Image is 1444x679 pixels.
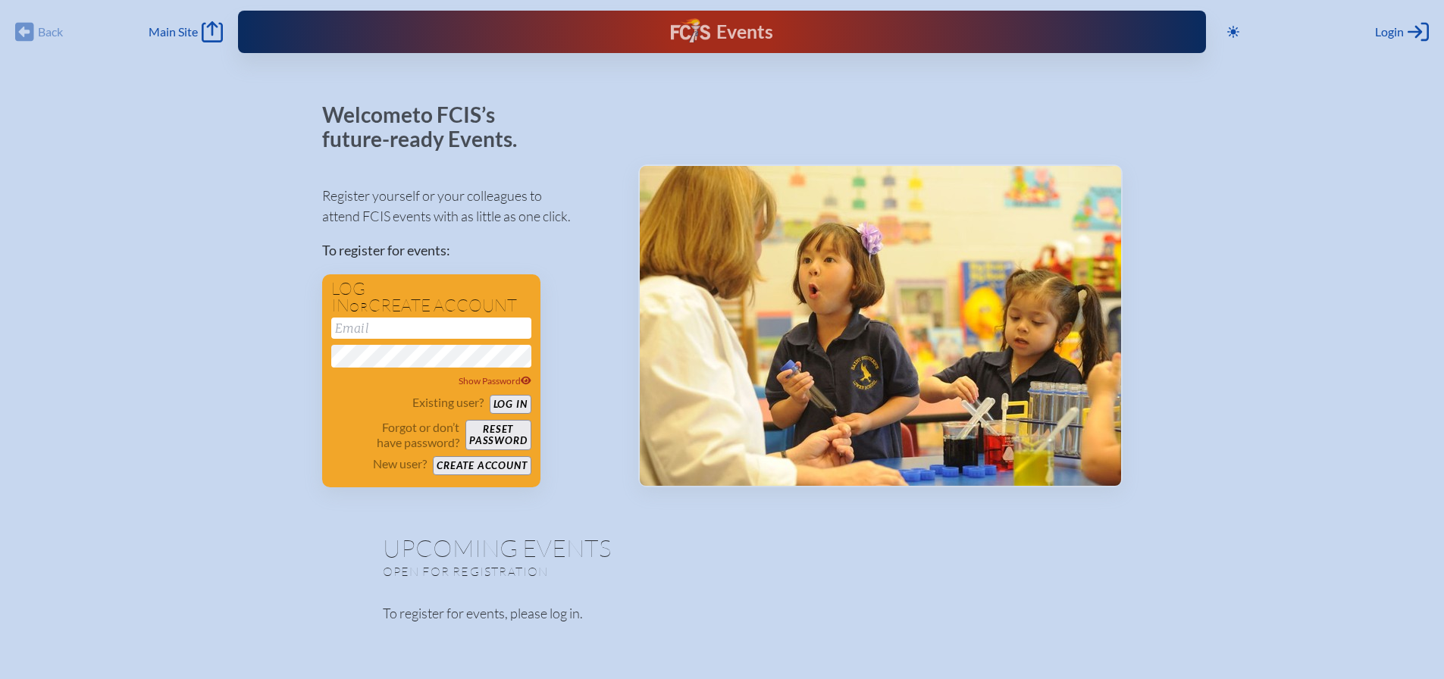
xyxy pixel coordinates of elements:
p: Welcome to FCIS’s future-ready Events. [322,103,534,151]
p: Register yourself or your colleagues to attend FCIS events with as little as one click. [322,186,614,227]
h1: Upcoming Events [383,536,1062,560]
h1: Log in create account [331,280,531,314]
input: Email [331,318,531,339]
img: Events [640,166,1121,486]
button: Log in [490,395,531,414]
span: or [349,299,368,314]
button: Create account [433,456,531,475]
a: Main Site [149,21,223,42]
span: Show Password [459,375,531,386]
p: Open for registration [383,564,783,579]
span: Login [1375,24,1404,39]
button: Resetpassword [465,420,531,450]
span: Main Site [149,24,198,39]
div: FCIS Events — Future ready [504,18,939,45]
p: To register for events, please log in. [383,603,1062,624]
p: Existing user? [412,395,484,410]
p: Forgot or don’t have password? [331,420,460,450]
p: To register for events: [322,240,614,261]
p: New user? [373,456,427,471]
